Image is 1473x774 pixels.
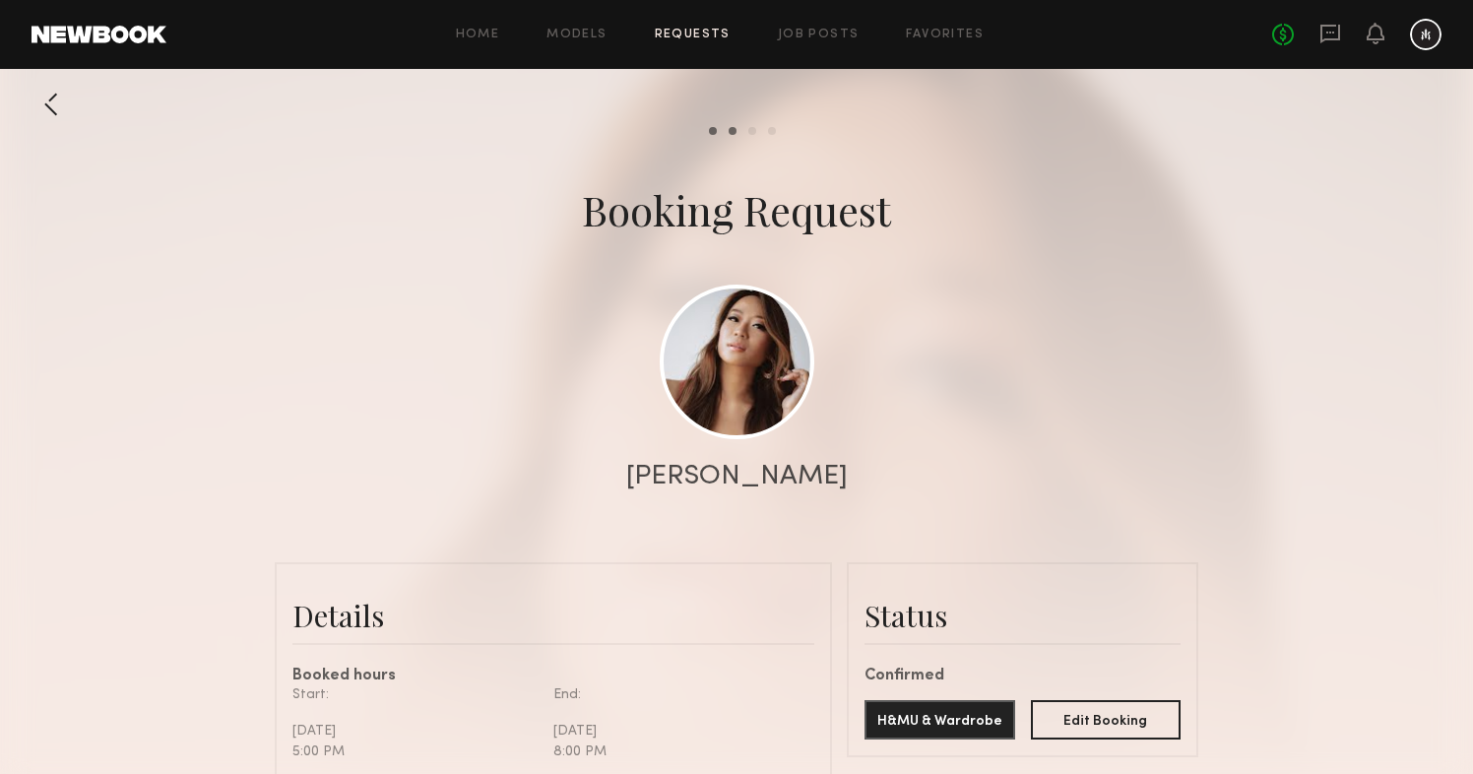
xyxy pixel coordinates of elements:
button: H&MU & Wardrobe [865,700,1015,740]
div: Confirmed [865,669,1181,684]
div: End: [553,684,800,705]
a: Models [546,29,607,41]
a: Favorites [906,29,984,41]
div: [PERSON_NAME] [626,463,848,490]
a: Job Posts [778,29,860,41]
div: [DATE] [292,721,539,742]
div: 5:00 PM [292,742,539,762]
div: Status [865,596,1181,635]
button: Edit Booking [1031,700,1182,740]
a: Home [456,29,500,41]
div: 8:00 PM [553,742,800,762]
div: Details [292,596,814,635]
a: Requests [655,29,731,41]
div: Booked hours [292,669,814,684]
div: Booking Request [582,182,891,237]
div: Start: [292,684,539,705]
div: [DATE] [553,721,800,742]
